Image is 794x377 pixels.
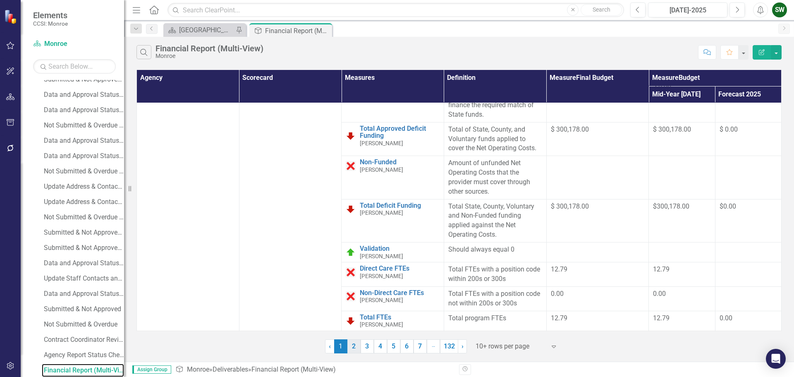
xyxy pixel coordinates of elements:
span: › [462,342,464,350]
span: 0.00 [551,290,564,298]
div: Not Submitted & Overdue [44,321,124,328]
img: On Target [346,247,356,257]
a: Update Address & Contacts on Program Landing Page (Finance) [42,180,124,193]
td: Double-Click to Edit Right Click for Context Menu [342,242,444,262]
a: Total Approved Deficit Funding [360,125,440,139]
span: 12.79 [551,314,567,322]
div: Data and Approval Status (Q) [44,152,124,160]
div: Total program FTEs [448,314,542,323]
div: Agency Report Status Check [44,351,124,359]
td: Double-Click to Edit Right Click for Context Menu [342,311,444,331]
button: Search [581,4,622,16]
div: Data and Approval Status (Addenda) [44,106,124,114]
div: Data and Approval Status (Finance) [44,91,124,98]
td: Double-Click to Edit Right Click for Context Menu [342,286,444,311]
a: Update Staff Contacts and Website Link on Agency Landing Page [42,272,124,285]
img: Data Error [346,291,356,301]
a: 6 [400,339,414,353]
div: Amount of unfunded Net Operating Costs that the provider must cover through other sources. [448,158,542,196]
td: Double-Click to Edit [444,199,546,242]
span: 12.79 [653,314,670,322]
img: Below Plan [346,316,356,326]
div: Not Submitted & Overdue (Addenda) [44,122,124,129]
a: Total Deficit Funding [360,202,440,209]
div: Financial Report (Multi-View) [44,367,124,374]
div: Not Submitted & Overdue (CC) [44,168,124,175]
div: Total of State, County, and Voluntary funds applied to cover the Net Operating Costs. [448,125,542,154]
span: [PERSON_NAME] [360,297,403,303]
span: $300,178.00 [653,202,689,210]
span: 12.79 [653,265,670,273]
div: Financial Report (Multi-View) [155,44,263,53]
img: Below Plan [346,131,356,141]
div: Submitted & Not Approved (CC) [44,244,124,252]
span: [PERSON_NAME] [360,209,403,216]
button: [DATE]-2025 [648,2,727,17]
div: Data and Approval Status Record [44,290,124,298]
div: Update Address & Contacts on Program Landing Page (Finance) [44,183,124,190]
a: Non-Funded [360,158,440,166]
a: Contract Coordinator Review [42,333,124,346]
a: Not Submitted & Overdue (Financial) [42,211,124,224]
div: Submitted & Not Approved (Financial) [44,229,124,236]
img: Data Error [346,267,356,277]
span: [PERSON_NAME] [360,140,403,146]
input: Search ClearPoint... [167,3,624,17]
span: $0.00 [720,202,736,210]
a: 4 [374,339,387,353]
td: Double-Click to Edit Right Click for Context Menu [342,262,444,287]
a: Data and Approval Status (Finance) [42,88,124,101]
a: Financial Report (Multi-View) [42,364,124,377]
td: Double-Click to Edit [444,286,546,311]
a: 132 [440,339,458,353]
div: Data and Approval Status Record (Annual Reports) [44,259,124,267]
td: Double-Click to Edit Right Click for Context Menu [342,156,444,199]
div: [DATE]-2025 [651,5,725,15]
a: [GEOGRAPHIC_DATA] [165,25,234,35]
div: Update Address & Contacts on Program Landing Page [44,198,124,206]
div: Total State, County, Voluntary and Non-Funded funding applied against the Net Operating Costs. [448,202,542,240]
div: Total FTEs with a position code within 200s or 300s [448,265,542,284]
span: Assign Group [132,365,171,374]
a: Data and Approval Status Record (Annual Reports) [42,257,124,270]
a: Not Submitted & Overdue (CC) [42,165,124,178]
div: Open Intercom Messenger [766,349,786,369]
span: [PERSON_NAME] [360,253,403,259]
img: ClearPoint Strategy [4,10,19,24]
a: 7 [414,339,427,353]
span: [PERSON_NAME] [360,273,403,279]
small: CCSI: Monroe [33,20,68,27]
a: 5 [387,339,400,353]
div: Data and Approval Status (M) [44,137,124,144]
span: 12.79 [551,265,567,273]
div: Financial Report (Multi-View) [251,365,336,373]
a: Update Address & Contacts on Program Landing Page [42,195,124,209]
a: Submitted & Not Approved (Financial) [42,226,124,239]
div: Not Submitted & Overdue (Financial) [44,214,124,221]
a: Not Submitted & Overdue [42,318,124,331]
a: Total FTEs [360,314,440,321]
a: Data and Approval Status (M) [42,134,124,147]
span: Elements [33,10,68,20]
a: Monroe [33,39,116,49]
span: $ 300,178.00 [551,125,589,133]
a: Data and Approval Status (Addenda) [42,103,124,117]
span: $ 300,178.00 [551,202,589,210]
div: Monroe [155,53,263,59]
a: Agency Report Status Check [42,348,124,362]
a: Data and Approval Status (Q) [42,149,124,163]
span: [PERSON_NAME] [360,166,403,173]
td: Double-Click to Edit [444,156,546,199]
a: Submitted & Not Approved [42,303,124,316]
span: ‹ [329,342,331,350]
a: Submitted & Not Approved (CC) [42,241,124,255]
img: Data Error [346,161,356,171]
span: 0.00 [720,314,732,322]
div: Submitted & Not Approved [44,305,124,313]
a: Deliverables [213,365,248,373]
div: Total FTEs with a position code not within 200s or 300s [448,289,542,308]
span: [PERSON_NAME] [360,321,403,328]
span: 1 [334,339,347,353]
a: Data and Approval Status Record [42,287,124,300]
td: Double-Click to Edit Right Click for Context Menu [342,199,444,242]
